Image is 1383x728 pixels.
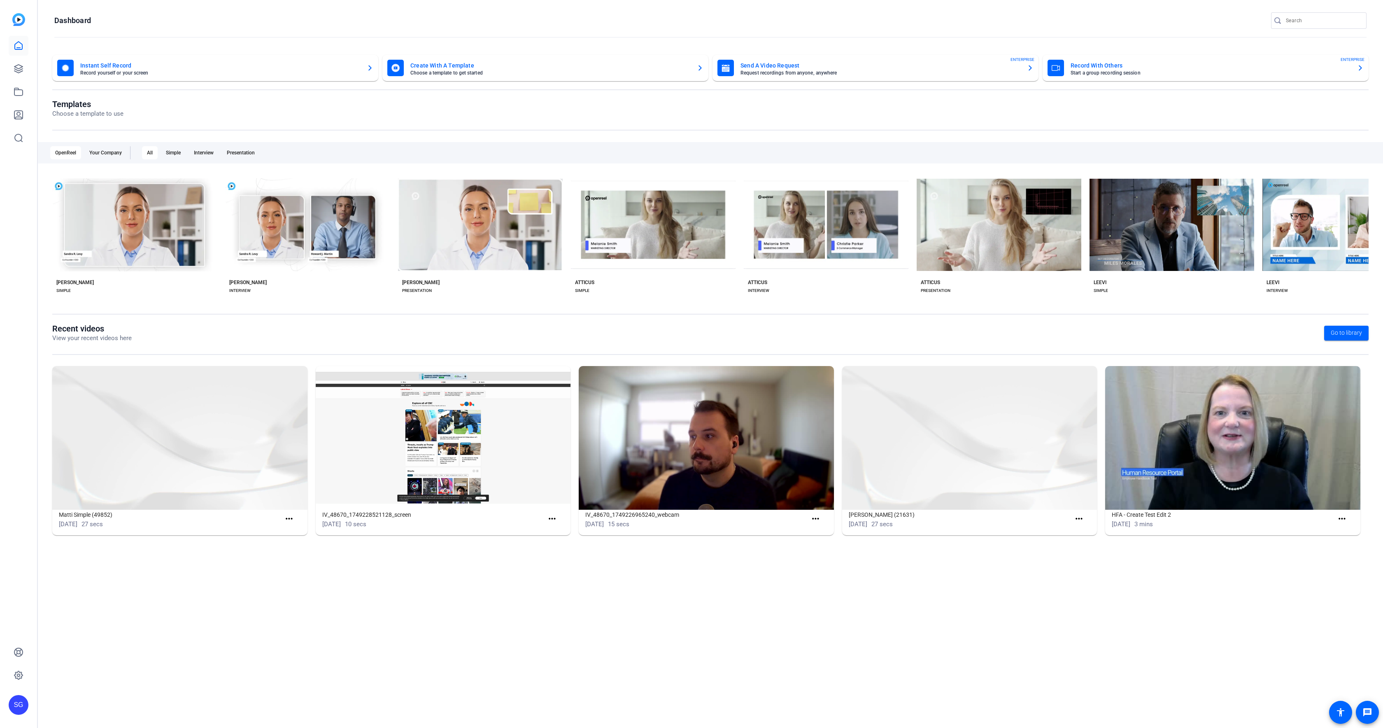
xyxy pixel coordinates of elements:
div: Your Company [84,146,127,159]
div: PRESENTATION [402,287,432,294]
mat-icon: more_horiz [1337,514,1347,524]
h1: IV_48670_1749228521128_screen [322,510,544,520]
h1: Dashboard [54,16,91,26]
h1: HFA - Create Test Edit 2 [1112,510,1334,520]
img: Matti Simple (21631) [842,366,1097,510]
div: INTERVIEW [229,287,251,294]
div: ATTICUS [748,279,767,286]
mat-icon: more_horiz [1074,514,1084,524]
div: LEEVI [1267,279,1279,286]
div: Simple [161,146,186,159]
span: 3 mins [1134,520,1153,528]
div: SIMPLE [575,287,589,294]
mat-icon: message [1362,707,1372,717]
button: Record With OthersStart a group recording sessionENTERPRISE [1043,55,1369,81]
div: ATTICUS [921,279,940,286]
img: blue-gradient.svg [12,13,25,26]
button: Create With A TemplateChoose a template to get started [382,55,708,81]
mat-card-subtitle: Choose a template to get started [410,70,690,75]
span: 10 secs [345,520,366,528]
button: Send A Video RequestRequest recordings from anyone, anywhereENTERPRISE [712,55,1038,81]
div: [PERSON_NAME] [402,279,440,286]
h1: Templates [52,99,123,109]
div: OpenReel [50,146,81,159]
mat-card-subtitle: Start a group recording session [1071,70,1350,75]
div: [PERSON_NAME] [229,279,267,286]
div: INTERVIEW [1267,287,1288,294]
mat-card-subtitle: Record yourself or your screen [80,70,360,75]
img: HFA - Create Test Edit 2 [1105,366,1360,510]
div: SIMPLE [1094,287,1108,294]
span: Go to library [1331,329,1362,337]
div: LEEVI [1094,279,1106,286]
div: SG [9,695,28,715]
span: 27 secs [81,520,103,528]
span: ENTERPRISE [1341,56,1364,63]
h1: IV_48670_1749226965240_webcam [585,510,807,520]
img: Matti Simple (49852) [52,366,307,510]
span: [DATE] [59,520,77,528]
div: SIMPLE [56,287,71,294]
mat-icon: more_horiz [284,514,294,524]
h1: Recent videos [52,324,132,334]
div: Presentation [222,146,260,159]
span: [DATE] [322,520,341,528]
div: ATTICUS [575,279,594,286]
span: 27 secs [871,520,893,528]
span: [DATE] [1112,520,1130,528]
mat-card-title: Record With Others [1071,61,1350,70]
a: Go to library [1324,326,1369,341]
mat-card-subtitle: Request recordings from anyone, anywhere [740,70,1020,75]
h1: Matti Simple (49852) [59,510,281,520]
div: Interview [189,146,219,159]
mat-icon: more_horiz [547,514,557,524]
span: ENTERPRISE [1010,56,1034,63]
button: Instant Self RecordRecord yourself or your screen [52,55,378,81]
mat-card-title: Send A Video Request [740,61,1020,70]
mat-card-title: Instant Self Record [80,61,360,70]
mat-icon: accessibility [1336,707,1346,717]
div: All [142,146,158,159]
mat-icon: more_horiz [810,514,821,524]
div: PRESENTATION [921,287,950,294]
img: IV_48670_1749228521128_screen [316,366,571,510]
p: View your recent videos here [52,334,132,343]
div: [PERSON_NAME] [56,279,94,286]
img: IV_48670_1749226965240_webcam [579,366,834,510]
span: [DATE] [585,520,604,528]
div: INTERVIEW [748,287,769,294]
h1: [PERSON_NAME] (21631) [849,510,1071,520]
span: [DATE] [849,520,867,528]
p: Choose a template to use [52,109,123,119]
mat-card-title: Create With A Template [410,61,690,70]
input: Search [1286,16,1360,26]
span: 15 secs [608,520,629,528]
